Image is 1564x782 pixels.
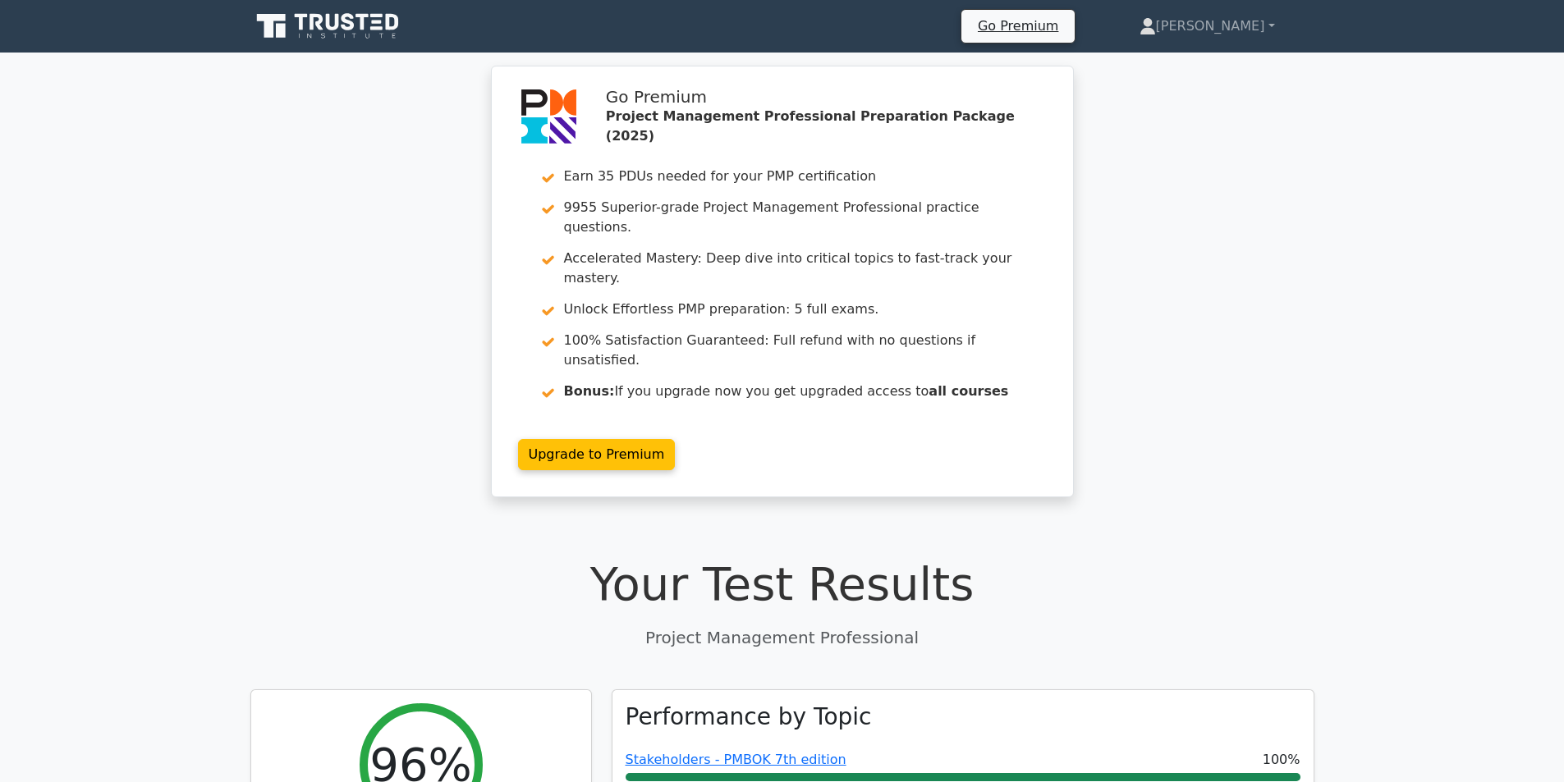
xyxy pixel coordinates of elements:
h3: Performance by Topic [626,703,872,731]
a: Stakeholders - PMBOK 7th edition [626,752,846,767]
span: 100% [1263,750,1300,770]
a: Go Premium [968,15,1068,37]
p: Project Management Professional [250,625,1314,650]
h1: Your Test Results [250,556,1314,611]
a: Upgrade to Premium [518,439,676,470]
a: [PERSON_NAME] [1100,10,1314,43]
